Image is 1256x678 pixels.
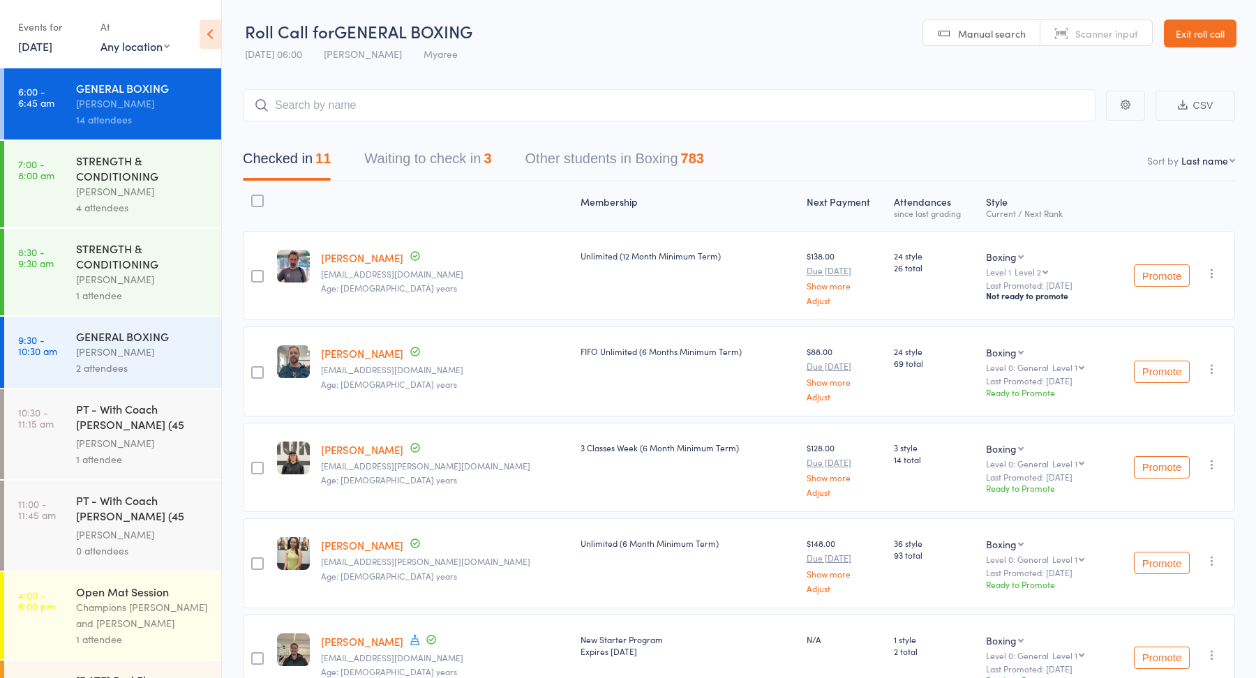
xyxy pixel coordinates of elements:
div: 1 attendee [76,287,209,303]
div: 11 [315,151,331,166]
div: 3 Classes Week (6 Month Minimum Term) [581,442,795,453]
div: STRENGTH & CONDITIONING [76,241,209,271]
div: [PERSON_NAME] [76,96,209,112]
span: Age: [DEMOGRAPHIC_DATA] years [321,570,457,582]
a: [PERSON_NAME] [321,442,403,457]
div: Open Mat Session [76,584,209,599]
div: Boxing [986,345,1017,359]
span: 3 style [894,442,975,453]
span: 69 total [894,357,975,369]
span: Age: [DEMOGRAPHIC_DATA] years [321,665,457,677]
img: image1741816802.png [277,537,310,570]
button: Promote [1134,361,1190,383]
a: 10:30 -11:15 amPT - With Coach [PERSON_NAME] (45 minutes)[PERSON_NAME]1 attendee [4,389,221,479]
div: Champions [PERSON_NAME] and [PERSON_NAME] [76,599,209,631]
small: zachenderson8@gmail.com [321,653,569,663]
div: since last grading [894,209,975,218]
small: Due [DATE] [807,458,883,467]
span: 93 total [894,549,975,561]
time: 7:00 - 8:00 am [18,158,54,181]
div: Expires [DATE] [581,645,795,657]
small: damianpchandler@gmail.com [321,269,569,279]
div: Level 0: General [986,651,1104,660]
div: Boxing [986,442,1017,455]
div: 3 [484,151,491,166]
div: Level 2 [1015,267,1041,276]
div: New Starter Program [581,633,795,657]
small: Due [DATE] [807,266,883,276]
button: Promote [1134,647,1190,669]
div: Atten­dances [888,188,980,225]
a: Exit roll call [1164,20,1236,47]
div: Boxing [986,250,1017,264]
time: 4:00 - 6:00 pm [18,589,55,612]
span: 24 style [894,345,975,357]
a: Adjust [807,296,883,305]
div: Level 0: General [986,555,1104,564]
button: Promote [1134,264,1190,287]
div: Unlimited (6 Month Minimum Term) [581,537,795,549]
img: image1713572319.png [277,250,310,282]
button: CSV [1156,91,1235,121]
a: Show more [807,473,883,482]
span: [PERSON_NAME] [324,47,402,61]
span: [DATE] 06:00 [245,47,302,61]
span: Age: [DEMOGRAPHIC_DATA] years [321,474,457,485]
a: [DATE] [18,38,52,54]
div: Level 1 [1052,363,1077,372]
time: 8:30 - 9:30 am [18,246,54,269]
span: Scanner input [1075,27,1138,40]
div: $148.00 [807,537,883,592]
div: Level 1 [1052,651,1077,660]
div: Current / Next Rank [986,209,1104,218]
div: Not ready to promote [986,290,1104,301]
a: 7:00 -8:00 amSTRENGTH & CONDITIONING[PERSON_NAME]4 attendees [4,141,221,227]
button: Promote [1134,552,1190,574]
div: PT - With Coach [PERSON_NAME] (45 minutes) [76,401,209,435]
small: Last Promoted: [DATE] [986,472,1104,482]
div: [PERSON_NAME] [76,435,209,451]
button: Promote [1134,456,1190,479]
div: FIFO Unlimited (6 Months Minimum Term) [581,345,795,357]
small: Last Promoted: [DATE] [986,376,1104,386]
div: Next Payment [801,188,889,225]
a: Adjust [807,584,883,593]
div: 1 attendee [76,631,209,647]
button: Checked in11 [243,144,331,181]
small: Due [DATE] [807,553,883,563]
div: GENERAL BOXING [76,80,209,96]
div: 1 attendee [76,451,209,467]
a: 6:00 -6:45 amGENERAL BOXING[PERSON_NAME]14 attendees [4,68,221,140]
label: Sort by [1147,153,1179,167]
div: PT - With Coach [PERSON_NAME] (45 minutes) [76,492,209,527]
small: Last Promoted: [DATE] [986,280,1104,290]
a: Adjust [807,488,883,497]
button: Waiting to check in3 [364,144,491,181]
button: Other students in Boxing783 [525,144,704,181]
div: Last name [1181,153,1228,167]
div: Level 1 [986,267,1104,276]
small: Last Promoted: [DATE] [986,664,1104,674]
a: Show more [807,281,883,290]
a: Show more [807,377,883,386]
span: Age: [DEMOGRAPHIC_DATA] years [321,378,457,390]
span: Manual search [958,27,1026,40]
div: At [100,15,170,38]
a: Adjust [807,392,883,401]
time: 10:30 - 11:15 am [18,407,54,429]
div: Unlimited (12 Month Minimum Term) [581,250,795,262]
time: 9:30 - 10:30 am [18,334,57,356]
span: 36 style [894,537,975,549]
div: Level 0: General [986,363,1104,372]
span: Age: [DEMOGRAPHIC_DATA] years [321,282,457,294]
a: 8:30 -9:30 amSTRENGTH & CONDITIONING[PERSON_NAME]1 attendee [4,229,221,315]
div: 0 attendees [76,543,209,559]
span: Roll Call for [245,20,334,43]
div: $138.00 [807,250,883,305]
div: [PERSON_NAME] [76,271,209,287]
a: [PERSON_NAME] [321,250,403,265]
a: 4:00 -6:00 pmOpen Mat SessionChampions [PERSON_NAME] and [PERSON_NAME]1 attendee [4,572,221,659]
span: 24 style [894,250,975,262]
div: [PERSON_NAME] [76,527,209,543]
div: Boxing [986,633,1017,647]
